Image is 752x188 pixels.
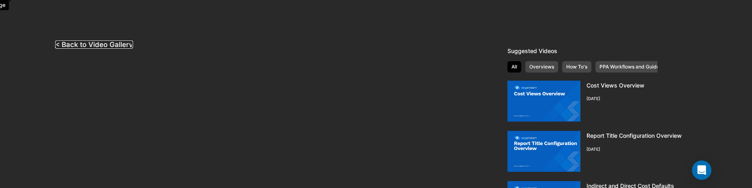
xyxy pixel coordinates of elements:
div: Open Intercom Messenger [692,160,711,180]
li: Overviews [525,61,558,72]
li: PPA Workflows and Guides [595,61,666,72]
small: [DATE] [587,96,600,101]
li: All [507,61,521,72]
h5: Suggested Videos [507,48,706,54]
p: Cost Views Overview [587,81,645,90]
li: How To's [562,61,591,72]
img: instructional video [507,131,580,172]
a: < Back to Video Gallery [55,41,133,49]
small: [DATE] [587,147,600,152]
img: instructional video [507,81,580,122]
p: Report Title Configuration Overview [587,131,682,141]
